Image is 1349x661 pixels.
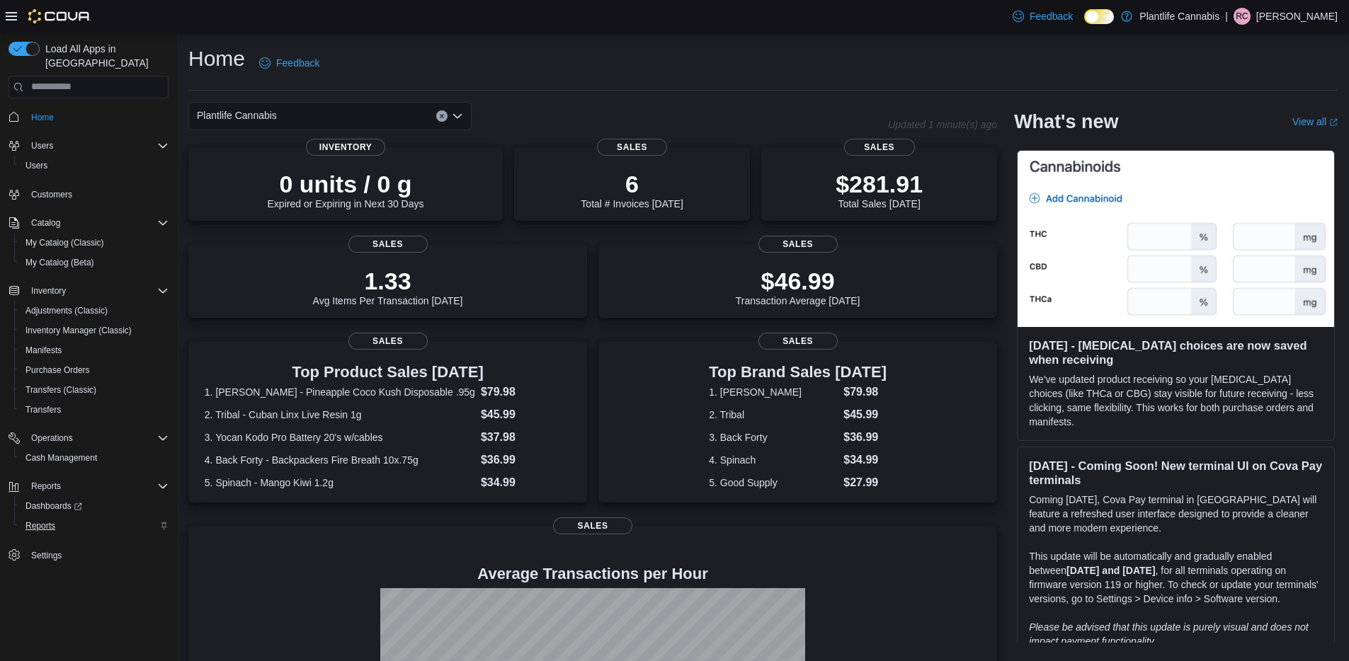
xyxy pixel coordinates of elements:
[25,478,169,495] span: Reports
[31,189,72,200] span: Customers
[31,432,73,444] span: Operations
[1084,24,1085,25] span: Dark Mode
[25,237,104,248] span: My Catalog (Classic)
[836,170,923,198] p: $281.91
[31,481,61,492] span: Reports
[348,333,428,350] span: Sales
[25,305,108,316] span: Adjustments (Classic)
[1139,8,1219,25] p: Plantlife Cannabis
[20,342,67,359] a: Manifests
[31,285,66,297] span: Inventory
[709,476,838,490] dt: 5. Good Supply
[709,364,887,381] h3: Top Brand Sales [DATE]
[276,56,319,70] span: Feedback
[25,109,59,126] a: Home
[188,45,245,73] h1: Home
[3,544,174,565] button: Settings
[20,362,169,379] span: Purchase Orders
[553,517,632,534] span: Sales
[436,110,448,122] button: Clear input
[20,234,110,251] a: My Catalog (Classic)
[3,136,174,156] button: Users
[205,408,475,422] dt: 2. Tribal - Cuban Linx Live Resin 1g
[25,160,47,171] span: Users
[1329,118,1338,127] svg: External link
[20,498,169,515] span: Dashboards
[581,170,683,209] div: Total # Invoices [DATE]
[25,185,169,203] span: Customers
[736,267,860,306] div: Transaction Average [DATE]
[20,302,113,319] a: Adjustments (Classic)
[254,49,325,77] a: Feedback
[25,520,55,531] span: Reports
[20,322,169,339] span: Inventory Manager (Classic)
[843,406,887,423] dd: $45.99
[452,110,463,122] button: Open list of options
[597,139,668,156] span: Sales
[3,281,174,301] button: Inventory
[25,430,79,447] button: Operations
[709,453,838,467] dt: 4. Spinach
[25,345,62,356] span: Manifests
[28,9,91,23] img: Cova
[1236,8,1248,25] span: RC
[1234,8,1251,25] div: Robert Cadieux
[31,140,53,151] span: Users
[1029,338,1323,367] h3: [DATE] - [MEDICAL_DATA] choices are now saved when receiving
[25,430,169,447] span: Operations
[25,404,61,415] span: Transfers
[25,452,97,464] span: Cash Management
[313,267,463,306] div: Avg Items Per Transaction [DATE]
[3,476,174,496] button: Reports
[268,170,424,209] div: Expired or Expiring in Next 30 Days
[348,236,428,253] span: Sales
[20,157,53,174] a: Users
[1029,621,1309,647] em: Please be advised that this update is purely visual and does not impact payment functionality.
[14,380,174,400] button: Transfers (Classic)
[1014,110,1118,133] h2: What's new
[481,406,571,423] dd: $45.99
[844,139,915,156] span: Sales
[709,430,838,444] dt: 3. Back Forty
[197,107,277,124] span: Plantlife Cannabis
[8,101,169,602] nav: Complex example
[25,214,169,231] span: Catalog
[20,362,96,379] a: Purchase Orders
[3,213,174,233] button: Catalog
[709,385,838,399] dt: 1. [PERSON_NAME]
[25,214,66,231] button: Catalog
[20,449,169,466] span: Cash Management
[20,381,102,398] a: Transfers (Classic)
[1007,2,1078,30] a: Feedback
[1030,9,1073,23] span: Feedback
[709,408,838,422] dt: 2. Tribal
[25,137,169,154] span: Users
[25,137,59,154] button: Users
[843,429,887,446] dd: $36.99
[20,322,137,339] a: Inventory Manager (Classic)
[14,253,174,272] button: My Catalog (Beta)
[20,498,88,515] a: Dashboards
[843,474,887,491] dd: $27.99
[20,449,103,466] a: Cash Management
[1029,459,1323,487] h3: [DATE] - Coming Soon! New terminal UI on Cova Pay terminals
[14,301,174,321] button: Adjustments (Classic)
[25,108,169,126] span: Home
[205,430,475,444] dt: 3. Yocan Kodo Pro Battery 20's w/cables
[268,170,424,198] p: 0 units / 0 g
[200,565,986,582] h4: Average Transactions per Hour
[843,452,887,469] dd: $34.99
[25,282,169,299] span: Inventory
[758,333,838,350] span: Sales
[481,474,571,491] dd: $34.99
[40,42,169,70] span: Load All Apps in [GEOGRAPHIC_DATA]
[25,500,82,512] span: Dashboards
[20,401,67,418] a: Transfers
[14,448,174,468] button: Cash Management
[14,340,174,360] button: Manifests
[25,257,94,268] span: My Catalog (Beta)
[205,364,571,381] h3: Top Product Sales [DATE]
[20,517,61,534] a: Reports
[25,282,72,299] button: Inventory
[20,157,169,174] span: Users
